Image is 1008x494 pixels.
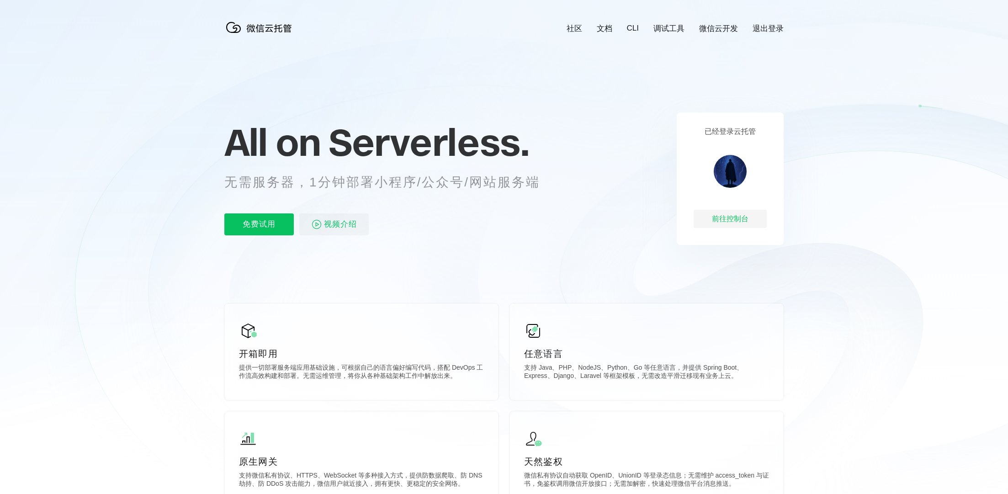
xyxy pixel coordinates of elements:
[224,173,557,191] p: 无需服务器，1分钟部署小程序/公众号/网站服务端
[524,472,769,490] p: 微信私有协议自动获取 OpenID、UnionID 等登录态信息；无需维护 access_token 与证书，免鉴权调用微信开放接口；无需加解密，快速处理微信平台消息推送。
[224,119,320,165] span: All on
[329,119,529,165] span: Serverless.
[524,347,769,360] p: 任意语言
[324,213,357,235] span: 视频介绍
[694,210,767,228] div: 前往控制台
[653,23,684,34] a: 调试工具
[224,30,297,38] a: 微信云托管
[524,455,769,468] p: 天然鉴权
[699,23,738,34] a: 微信云开发
[597,23,612,34] a: 文档
[224,18,297,37] img: 微信云托管
[239,472,484,490] p: 支持微信私有协议、HTTPS、WebSocket 等多种接入方式，提供防数据爬取、防 DNS 劫持、防 DDoS 攻击能力，微信用户就近接入，拥有更快、更稳定的安全网络。
[239,364,484,382] p: 提供一切部署服务端应用基础设施，可根据自己的语言偏好编写代码，搭配 DevOps 工作流高效构建和部署。无需运维管理，将你从各种基础架构工作中解放出来。
[753,23,784,34] a: 退出登录
[627,24,639,33] a: CLI
[239,347,484,360] p: 开箱即用
[524,364,769,382] p: 支持 Java、PHP、NodeJS、Python、Go 等任意语言，并提供 Spring Boot、Express、Django、Laravel 等框架模板，无需改造平滑迁移现有业务上云。
[239,455,484,468] p: 原生网关
[705,127,756,137] p: 已经登录云托管
[567,23,582,34] a: 社区
[224,213,294,235] p: 免费试用
[311,219,322,230] img: video_play.svg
